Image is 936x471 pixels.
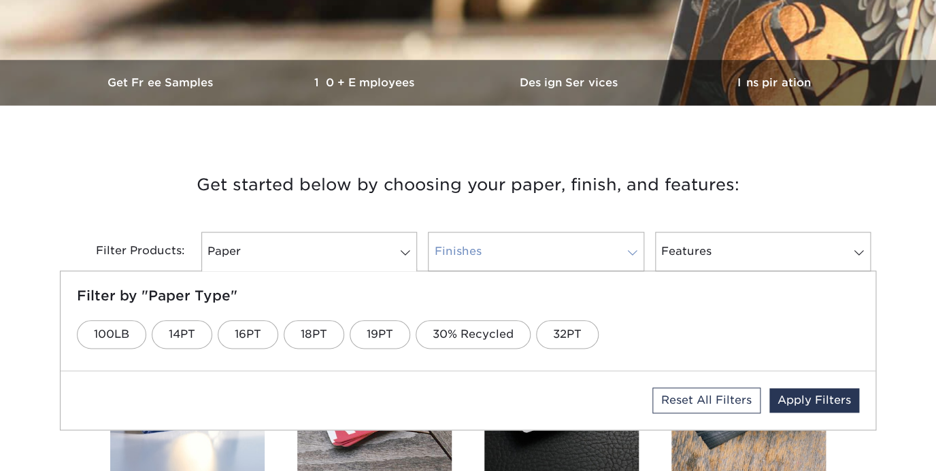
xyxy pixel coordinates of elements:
[3,430,116,466] iframe: Google Customer Reviews
[264,76,468,89] h3: 10+ Employees
[769,388,859,413] a: Apply Filters
[77,287,859,304] h5: Filter by "Paper Type"
[652,387,760,413] a: Reset All Filters
[468,60,672,105] a: Design Services
[77,320,146,349] a: 100LB
[201,232,417,271] a: Paper
[428,232,643,271] a: Finishes
[70,154,866,215] h3: Get started below by choosing your paper, finish, and features:
[60,76,264,89] h3: Get Free Samples
[60,60,264,105] a: Get Free Samples
[672,76,876,89] h3: Inspiration
[350,320,410,349] a: 19PT
[536,320,599,349] a: 32PT
[284,320,344,349] a: 18PT
[416,320,531,349] a: 30% Recycled
[655,232,871,271] a: Features
[468,76,672,89] h3: Design Services
[60,232,196,271] div: Filter Products:
[152,320,212,349] a: 14PT
[672,60,876,105] a: Inspiration
[264,60,468,105] a: 10+ Employees
[218,320,278,349] a: 16PT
